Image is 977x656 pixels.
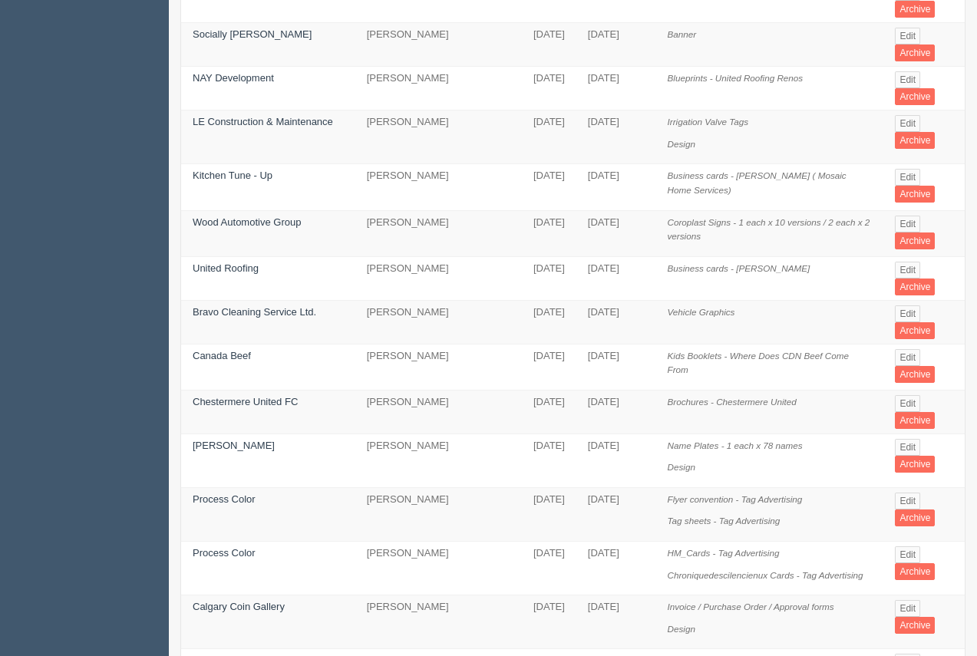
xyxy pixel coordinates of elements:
td: [PERSON_NAME] [355,433,522,487]
td: [DATE] [522,433,576,487]
td: [PERSON_NAME] [355,300,522,344]
td: [DATE] [522,344,576,390]
a: Edit [895,305,920,322]
td: [PERSON_NAME] [355,344,522,390]
td: [DATE] [522,595,576,649]
td: [DATE] [576,67,656,110]
a: Archive [895,456,935,473]
i: Tag sheets - Tag Advertising [668,516,781,526]
a: Edit [895,493,920,509]
td: [DATE] [576,210,656,256]
i: Business cards - [PERSON_NAME] [668,263,810,273]
td: [DATE] [522,390,576,433]
i: Kids Booklets - Where Does CDN Beef Come From [668,351,849,375]
td: [PERSON_NAME] [355,595,522,649]
a: Canada Beef [193,350,251,361]
a: Archive [895,412,935,429]
a: Edit [895,71,920,88]
td: [DATE] [576,433,656,487]
td: [PERSON_NAME] [355,67,522,110]
td: [DATE] [522,23,576,67]
a: Kitchen Tune - Up [193,170,272,181]
a: Edit [895,169,920,186]
td: [DATE] [576,300,656,344]
td: [PERSON_NAME] [355,110,522,164]
td: [PERSON_NAME] [355,23,522,67]
a: Archive [895,322,935,339]
a: Edit [895,439,920,456]
a: Archive [895,232,935,249]
a: Edit [895,600,920,617]
a: United Roofing [193,262,259,274]
i: Design [668,624,695,634]
a: Edit [895,262,920,279]
a: Chestermere United FC [193,396,298,407]
a: Process Color [193,493,256,505]
td: [DATE] [576,487,656,541]
a: Edit [895,546,920,563]
td: [DATE] [576,164,656,210]
a: Edit [895,216,920,232]
i: Design [668,139,695,149]
i: Banner [668,29,697,39]
i: Business cards - [PERSON_NAME] ( Mosaic Home Services) [668,170,847,195]
i: Invoice / Purchase Order / Approval forms [668,602,834,611]
td: [DATE] [576,390,656,433]
a: NAY Development [193,72,274,84]
a: Archive [895,1,935,18]
a: Bravo Cleaning Service Ltd. [193,306,316,318]
td: [PERSON_NAME] [355,210,522,256]
td: [DATE] [522,67,576,110]
td: [DATE] [522,256,576,300]
td: [DATE] [576,256,656,300]
td: [PERSON_NAME] [355,487,522,541]
a: Edit [895,115,920,132]
td: [DATE] [576,110,656,164]
i: Name Plates - 1 each x 78 names [668,440,803,450]
i: Coroplast Signs - 1 each x 10 versions / 2 each x 2 versions [668,217,870,242]
a: Archive [895,88,935,105]
a: Process Color [193,547,256,559]
a: Archive [895,279,935,295]
td: [DATE] [522,542,576,595]
i: Irrigation Valve Tags [668,117,749,127]
i: Design [668,462,695,472]
a: Edit [895,395,920,412]
td: [DATE] [576,344,656,390]
a: Archive [895,132,935,149]
td: [DATE] [576,23,656,67]
a: Wood Automotive Group [193,216,301,228]
i: Brochures - Chestermere United [668,397,797,407]
a: Archive [895,509,935,526]
i: Chroniquedescilencienux Cards - Tag Advertising [668,570,863,580]
a: Archive [895,366,935,383]
td: [DATE] [522,300,576,344]
td: [DATE] [522,110,576,164]
td: [DATE] [522,164,576,210]
td: [DATE] [576,542,656,595]
i: Flyer convention - Tag Advertising [668,494,803,504]
i: HM_Cards - Tag Advertising [668,548,780,558]
i: Blueprints - United Roofing Renos [668,73,804,83]
td: [PERSON_NAME] [355,542,522,595]
a: Edit [895,349,920,366]
td: [DATE] [522,487,576,541]
td: [PERSON_NAME] [355,164,522,210]
a: [PERSON_NAME] [193,440,275,451]
a: Archive [895,563,935,580]
a: Calgary Coin Gallery [193,601,285,612]
a: Archive [895,617,935,634]
a: Edit [895,28,920,45]
td: [PERSON_NAME] [355,390,522,433]
a: Archive [895,45,935,61]
i: Vehicle Graphics [668,307,735,317]
td: [DATE] [522,210,576,256]
td: [PERSON_NAME] [355,256,522,300]
a: Archive [895,186,935,203]
a: Socially [PERSON_NAME] [193,28,312,40]
td: [DATE] [576,595,656,649]
a: LE Construction & Maintenance [193,116,333,127]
